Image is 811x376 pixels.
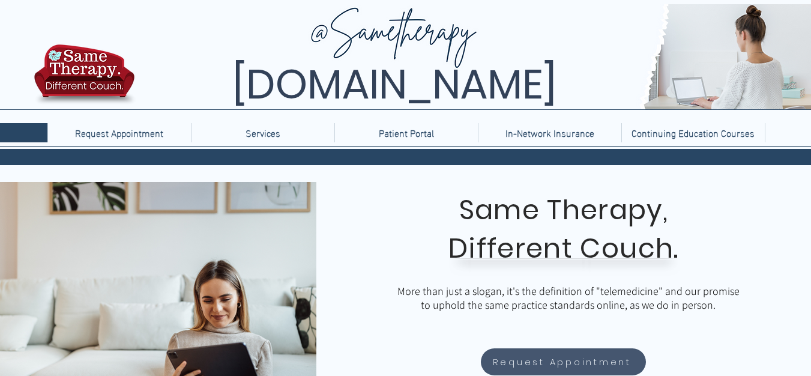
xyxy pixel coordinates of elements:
p: Patient Portal [373,123,440,142]
a: Continuing Education Courses [621,123,765,142]
p: More than just a slogan, it's the definition of "telemedicine" and our promise to uphold the same... [394,284,743,312]
span: Same Therapy, [459,191,669,229]
p: Continuing Education Courses [626,123,761,142]
div: Services [191,123,334,142]
p: Request Appointment [69,123,169,142]
p: Services [240,123,286,142]
span: Different Couch. [448,229,679,267]
a: In-Network Insurance [478,123,621,142]
a: Patient Portal [334,123,478,142]
img: TBH.US [31,43,138,114]
span: [DOMAIN_NAME] [232,56,556,113]
a: Request Appointment [481,348,646,375]
a: Request Appointment [47,123,191,142]
span: Request Appointment [493,355,632,369]
p: In-Network Insurance [499,123,600,142]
